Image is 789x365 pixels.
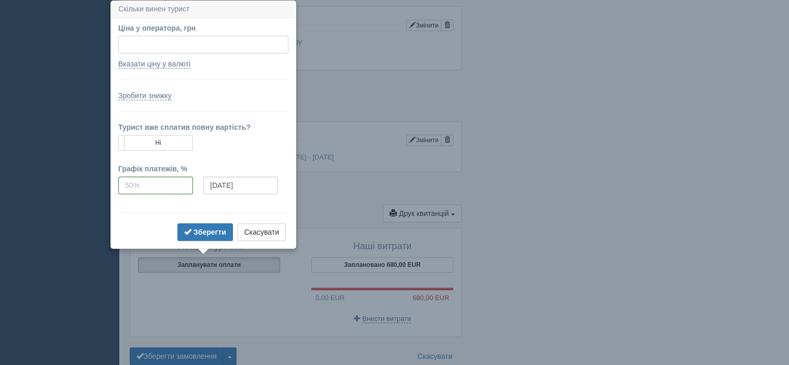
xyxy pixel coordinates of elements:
[406,134,441,146] button: Змінити
[399,209,449,218] span: Друк квитанцій
[177,223,233,241] button: Зберегти
[118,177,193,194] input: 50%
[118,23,288,33] label: Ціна у оператора, грн
[354,315,411,322] a: Внести витрати
[311,294,344,302] span: 0,00 EUR
[411,347,459,365] a: Скасувати
[238,223,286,241] button: Скасувати
[165,151,453,164] td: Европа: ІНГО [GEOGRAPHIC_DATA] [DATE] - [DATE]
[311,257,453,273] button: Заплановано 680,00 EUR
[362,315,411,323] span: Внести витрати
[383,205,462,222] button: Друк квитанцій
[111,1,296,18] h3: Скільки винен турист
[119,136,192,150] label: Ні
[193,228,226,236] b: Зберегти
[118,165,187,173] b: Графік платежів, %
[177,49,453,62] td: [DATE] – [DATE]
[118,122,288,135] td: Турист вже сплатив повну вартість?
[311,241,453,252] h4: Наші витрати
[138,257,280,273] button: Запланувати оплати
[177,36,453,49] td: [GEOGRAPHIC_DATA] – Всі міста туру
[406,20,441,31] button: Змінити
[412,293,453,303] span: 680,00 EUR
[118,91,172,100] a: Зробити знижку
[130,347,224,365] button: Зберегти замовлення
[118,60,190,69] a: Вказати ціну у валюті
